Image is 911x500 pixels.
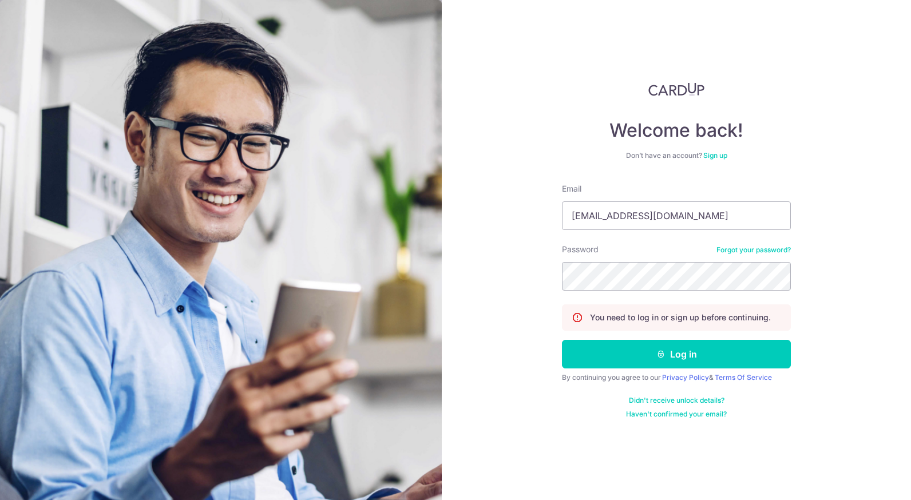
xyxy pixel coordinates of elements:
a: Privacy Policy [662,373,709,382]
a: Haven't confirmed your email? [626,410,727,419]
label: Password [562,244,599,255]
input: Enter your Email [562,201,791,230]
a: Forgot your password? [716,245,791,255]
div: By continuing you agree to our & [562,373,791,382]
label: Email [562,183,581,195]
h4: Welcome back! [562,119,791,142]
img: CardUp Logo [648,82,704,96]
a: Didn't receive unlock details? [629,396,724,405]
button: Log in [562,340,791,368]
a: Sign up [703,151,727,160]
a: Terms Of Service [715,373,772,382]
div: Don’t have an account? [562,151,791,160]
p: You need to log in or sign up before continuing. [590,312,771,323]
